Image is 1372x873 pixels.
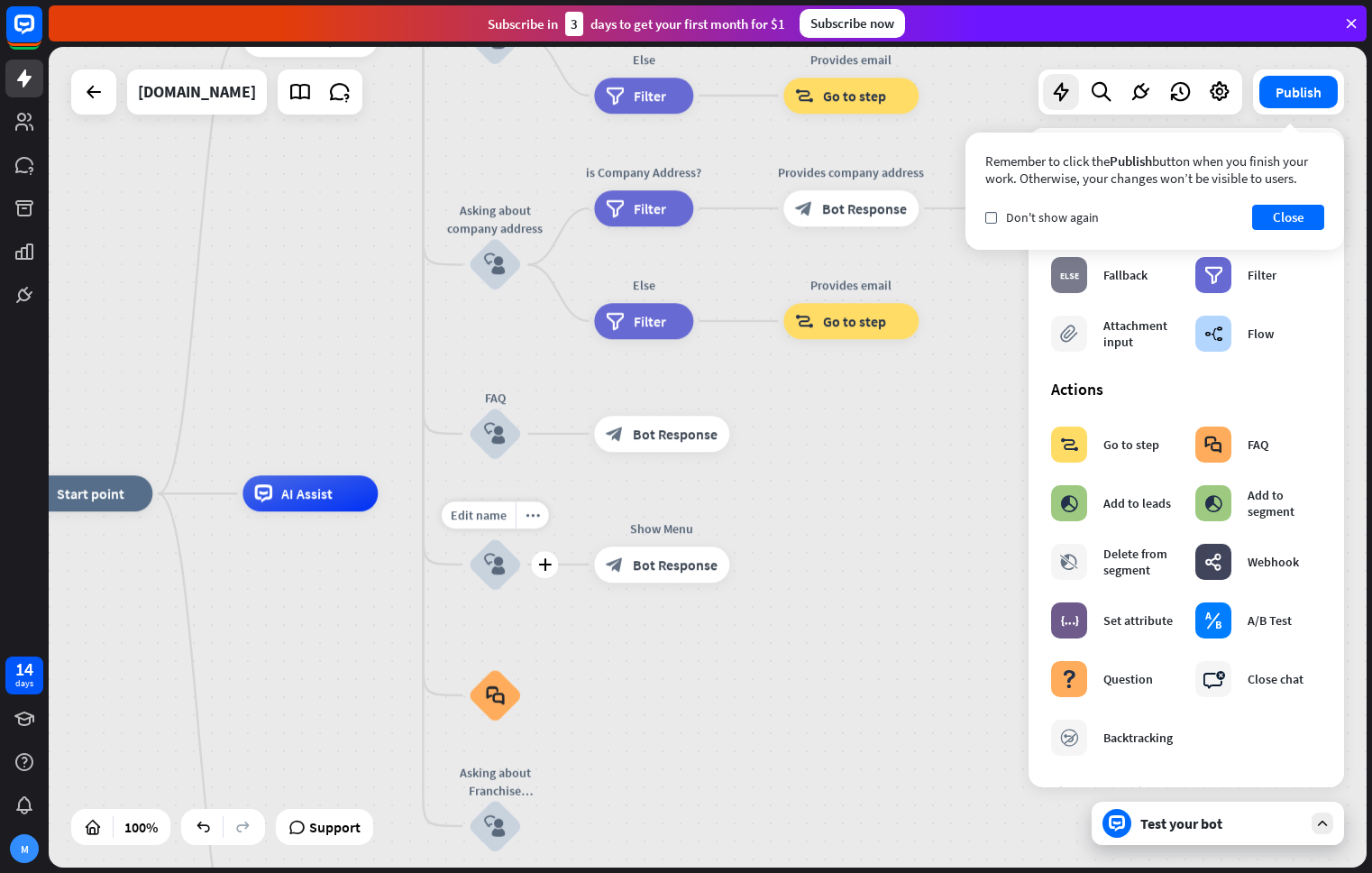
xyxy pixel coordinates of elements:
div: Attachment input [1103,317,1177,350]
i: block_bot_response [795,199,813,217]
span: Publish [1110,152,1152,170]
div: LiveChat actions [1051,783,1322,804]
span: AI Assist [281,484,333,502]
div: days [15,677,33,690]
div: Remember to click the button when you finish your work. Otherwise, your changes won’t be visible ... [985,152,1324,187]
i: webhooks [1204,553,1222,571]
div: 100% [119,813,163,841]
i: filter [606,87,625,105]
div: Provides email [770,276,932,294]
div: Add to leads [1103,495,1171,511]
span: Filter [634,199,666,217]
div: Backtracking [1103,730,1173,746]
span: Don't show again [1006,209,1099,225]
i: builder_tree [1204,325,1223,343]
div: Else [581,276,707,294]
i: block_faq [1204,436,1222,454]
i: block_goto [795,87,814,105]
i: block_add_to_segment [1060,494,1078,512]
i: block_attachment [1060,325,1078,343]
span: Go to step [823,312,886,330]
i: block_close_chat [1203,670,1225,688]
div: Delete from segment [1103,546,1177,578]
i: block_goto [795,312,814,330]
a: 14 days [5,657,43,694]
div: is Company Address? [581,163,707,181]
i: more_horiz [526,509,540,522]
div: A/B Test [1248,612,1292,629]
div: 14 [15,661,33,677]
i: block_user_input [484,554,506,575]
span: Filter [634,87,666,105]
div: Filter [1248,267,1276,283]
div: Set attribute [1103,612,1173,629]
div: Actions [1051,379,1322,400]
span: Start point [57,484,124,502]
i: block_set_attribute [1060,611,1079,629]
span: Bot Response [633,556,718,574]
i: block_goto [1060,436,1079,454]
span: Filter [634,312,666,330]
div: Go to step [1103,436,1159,453]
span: Support [309,813,361,841]
div: Test your bot [1140,814,1303,832]
div: Show Menu [581,519,743,538]
span: Bot Response [633,425,718,443]
div: Question [1103,671,1153,687]
div: Subscribe in days to get your first month for $1 [488,12,785,36]
div: FAQ [1248,436,1268,453]
div: Webhook [1248,554,1299,570]
div: Close chat [1248,671,1303,687]
i: filter [606,312,625,330]
div: 3 [565,12,583,36]
i: block_backtracking [1060,729,1079,747]
div: Subscribe now [800,9,905,38]
i: block_delete_from_segment [1060,553,1078,571]
i: block_ab_testing [1204,611,1222,629]
span: Bot Response [822,199,907,217]
i: filter [1204,266,1223,284]
i: block_bot_response [606,425,624,443]
div: Asking about Franchise opportunity [441,763,549,799]
span: Go to step [823,87,886,105]
span: Edit name [451,507,507,523]
i: block_user_input [484,815,506,837]
div: Else [581,51,707,69]
i: filter [606,199,625,217]
button: Publish [1259,76,1338,108]
i: block_bot_response [606,556,624,574]
i: block_question [1060,670,1078,688]
div: Provides email [770,51,932,69]
i: block_user_input [484,254,506,276]
div: M [10,834,39,863]
div: Add to segment [1248,487,1322,519]
div: Asking about company address [441,202,549,238]
button: Open LiveChat chat widget [14,7,69,61]
button: Close [1252,205,1324,230]
div: FAQ [441,389,549,407]
div: Fallback [1103,267,1148,283]
div: mollymaid.ca [138,69,256,115]
i: block_user_input [484,423,506,445]
div: Flow [1248,326,1274,342]
i: block_add_to_segment [1204,494,1222,512]
i: plus [538,558,552,571]
i: block_fallback [1060,266,1079,284]
i: block_faq [486,685,505,705]
div: Provides company address [770,163,932,181]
